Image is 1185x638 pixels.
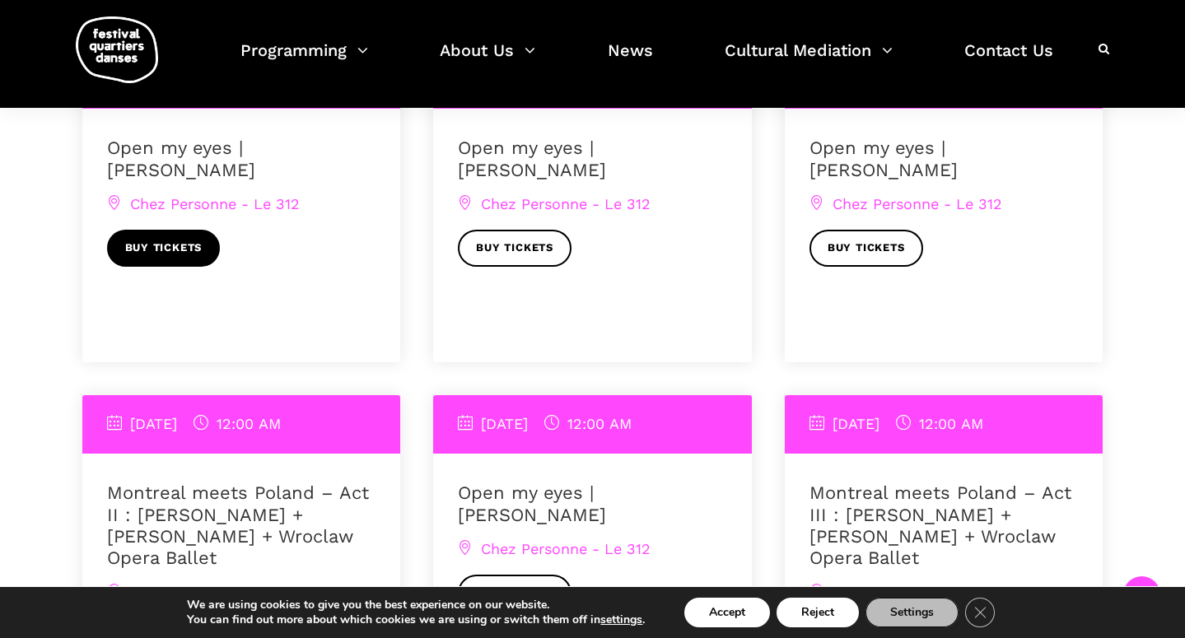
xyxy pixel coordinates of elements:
[107,195,300,212] span: Chez Personne - Le 312
[809,195,1002,212] span: Chez Personne - Le 312
[458,482,606,524] a: Open my eyes | [PERSON_NAME]
[777,598,859,627] button: Reject
[458,415,528,432] span: [DATE]
[965,598,995,627] button: Close GDPR Cookie Banner
[107,584,324,625] span: Studio-Théatre des Grands Ballets Canadiens
[458,137,606,179] a: Open my eyes | [PERSON_NAME]
[684,598,770,627] button: Accept
[187,612,645,627] p: You can find out more about which cookies we are using or switch them off in .
[809,137,958,179] a: Open my eyes | [PERSON_NAME]
[194,415,281,432] span: 12:00 AM
[458,230,572,267] a: Buy tickets
[608,36,653,85] a: News
[809,482,1071,568] a: Montreal meets Poland – Act III : [PERSON_NAME] + [PERSON_NAME] + Wroclaw Opera Ballet
[440,36,535,85] a: About Us
[809,584,1044,625] span: Studio-Théatre of the Grands Ballets Canadiens
[107,137,255,179] a: Open my eyes | [PERSON_NAME]
[964,36,1053,85] a: Contact Us
[187,598,645,612] p: We are using cookies to give you the best experience on our website.
[809,415,879,432] span: [DATE]
[458,195,651,212] span: Chez Personne - Le 312
[76,16,158,83] img: logo-fqd-med
[458,575,572,612] a: Buy tickets
[600,612,642,627] button: settings
[544,415,632,432] span: 12:00 AM
[107,482,369,568] a: Montreal meets Poland – Act II : [PERSON_NAME] + [PERSON_NAME] + Wroclaw Opera Ballet
[107,415,177,432] span: [DATE]
[896,415,983,432] span: 12:00 AM
[725,36,893,85] a: Cultural Mediation
[809,230,923,267] a: Buy tickets
[865,598,959,627] button: Settings
[240,36,368,85] a: Programming
[458,540,651,557] span: Chez Personne - Le 312
[107,230,221,267] a: Buy tickets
